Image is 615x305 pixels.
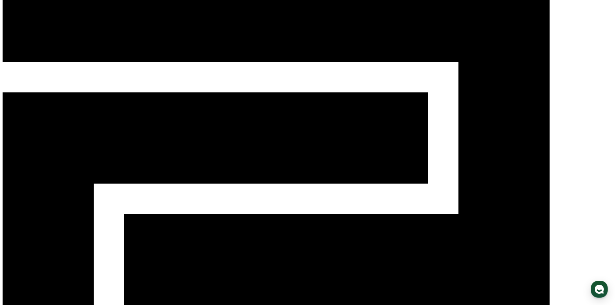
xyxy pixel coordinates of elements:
[6,7,19,15] span: 消息
[56,202,63,207] span: 消息
[78,193,117,208] a: 设置
[40,193,78,208] a: 消息
[19,202,23,207] span: 家
[2,193,40,208] a: 家
[94,202,101,207] span: 设置
[21,28,52,33] font: 现在是否能体现
[38,172,82,185] a: 开始新聊天
[21,22,32,27] div: C奖励
[3,19,117,37] a: C奖励刚才 现在是否能体现
[35,22,43,27] div: 刚才
[46,176,68,182] span: 开始新聊天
